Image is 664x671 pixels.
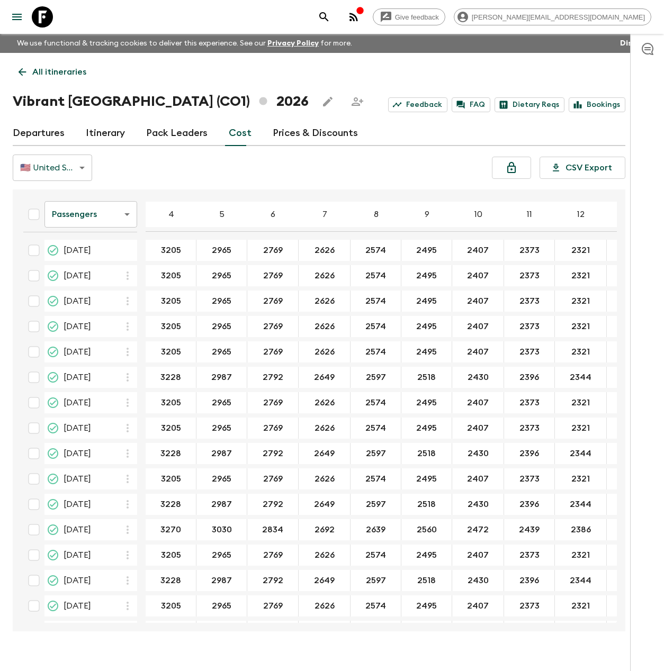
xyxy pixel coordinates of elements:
[47,320,59,333] svg: Guaranteed
[559,316,603,337] button: 2321
[148,341,194,362] button: 3205
[148,621,194,642] button: 3270
[609,265,656,286] button: 2277
[250,545,295,566] button: 2769
[401,240,452,261] div: 10 Jan 2026; 9
[13,153,92,183] div: 🇺🇸 United States Dollar (USD)
[353,367,399,388] button: 2597
[404,621,450,642] button: 2560
[559,240,603,261] button: 2321
[146,291,196,312] div: 24 Jan 2026; 4
[146,418,196,439] div: 26 Feb 2026; 4
[504,418,555,439] div: 26 Feb 2026; 11
[249,519,296,540] button: 2834
[403,291,450,312] button: 2495
[247,341,299,362] div: 07 Feb 2026; 6
[148,240,194,261] button: 3205
[353,341,399,362] button: 2574
[569,97,625,112] a: Bookings
[250,341,295,362] button: 2769
[299,341,351,362] div: 07 Feb 2026; 7
[404,519,450,540] button: 2560
[302,468,347,489] button: 2626
[403,316,450,337] button: 2495
[148,545,194,566] button: 3205
[454,341,501,362] button: 2407
[452,367,504,388] div: 14 Feb 2026; 10
[199,443,245,464] button: 2987
[577,208,585,221] p: 12
[199,621,245,642] button: 3030
[609,595,656,616] button: 2277
[196,291,247,312] div: 24 Jan 2026; 5
[13,61,92,83] a: All itineraries
[353,468,399,489] button: 2574
[401,341,452,362] div: 07 Feb 2026; 9
[322,208,327,221] p: 7
[353,418,399,439] button: 2574
[299,392,351,413] div: 21 Feb 2026; 7
[609,367,656,388] button: 2300
[250,443,296,464] button: 2792
[559,595,603,616] button: 2321
[401,291,452,312] div: 24 Jan 2026; 9
[199,519,245,540] button: 3030
[247,367,299,388] div: 14 Feb 2026; 6
[555,291,607,312] div: 24 Jan 2026; 12
[302,341,347,362] button: 2626
[466,13,651,21] span: [PERSON_NAME][EMAIL_ADDRESS][DOMAIN_NAME]
[146,367,196,388] div: 14 Feb 2026; 4
[607,392,658,413] div: 21 Feb 2026; 13
[555,341,607,362] div: 07 Feb 2026; 12
[302,519,347,540] button: 2692
[403,595,450,616] button: 2495
[388,97,447,112] a: Feedback
[555,265,607,286] div: 17 Jan 2026; 12
[403,468,450,489] button: 2495
[199,316,244,337] button: 2965
[199,291,244,312] button: 2965
[507,418,552,439] button: 2373
[302,595,347,616] button: 2626
[351,341,401,362] div: 07 Feb 2026; 8
[373,8,445,25] a: Give feedback
[302,265,347,286] button: 2626
[47,396,59,409] svg: Guaranteed
[504,291,555,312] div: 24 Jan 2026; 11
[353,519,398,540] button: 2639
[13,121,65,146] a: Departures
[609,570,656,591] button: 2300
[301,494,347,515] button: 2649
[557,570,604,591] button: 2344
[609,468,656,489] button: 2277
[301,570,347,591] button: 2649
[250,265,295,286] button: 2769
[299,291,351,312] div: 24 Jan 2026; 7
[609,494,656,515] button: 2300
[401,367,452,388] div: 14 Feb 2026; 9
[452,341,504,362] div: 07 Feb 2026; 10
[405,367,448,388] button: 2518
[454,392,501,413] button: 2407
[199,494,245,515] button: 2987
[146,316,196,337] div: 31 Jan 2026; 4
[64,244,91,257] span: [DATE]
[607,367,658,388] div: 14 Feb 2026; 13
[47,244,59,257] svg: On Sale
[504,316,555,337] div: 31 Jan 2026; 11
[507,392,552,413] button: 2373
[559,418,603,439] button: 2321
[148,494,194,515] button: 3228
[353,265,399,286] button: 2574
[64,320,91,333] span: [DATE]
[607,240,658,261] div: 10 Jan 2026; 13
[13,91,309,112] h1: Vibrant [GEOGRAPHIC_DATA] (CO1) 2026
[540,157,625,179] button: CSV Export
[196,341,247,362] div: 07 Feb 2026; 5
[44,200,137,229] div: Passengers
[302,392,347,413] button: 2626
[148,468,194,489] button: 3205
[267,40,319,47] a: Privacy Policy
[452,316,504,337] div: 31 Jan 2026; 10
[47,473,59,485] svg: On Sale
